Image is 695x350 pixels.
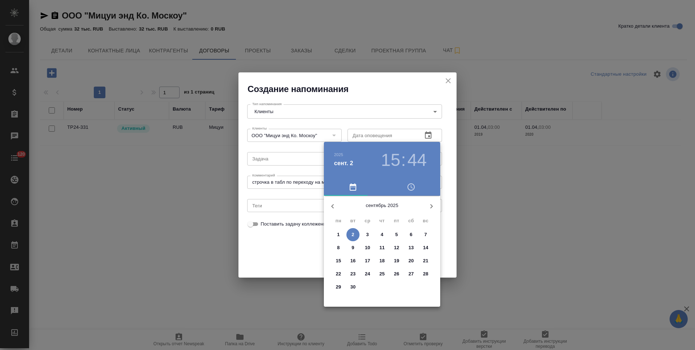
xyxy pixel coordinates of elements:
[350,257,356,265] p: 16
[375,217,389,224] span: чт
[365,257,370,265] p: 17
[351,231,354,238] p: 2
[366,231,369,238] p: 3
[390,217,403,224] span: пт
[334,152,343,157] button: 2025
[361,267,374,281] button: 24
[405,254,418,267] button: 20
[390,241,403,254] button: 12
[346,241,359,254] button: 9
[375,267,389,281] button: 25
[390,228,403,241] button: 5
[361,241,374,254] button: 10
[405,228,418,241] button: 6
[419,228,432,241] button: 7
[361,217,374,224] span: ср
[394,270,399,278] p: 26
[381,231,383,238] p: 4
[332,217,345,224] span: пн
[346,267,359,281] button: 23
[375,254,389,267] button: 18
[394,257,399,265] p: 19
[423,270,429,278] p: 28
[332,254,345,267] button: 15
[346,254,359,267] button: 16
[423,244,429,251] p: 14
[350,270,356,278] p: 23
[336,257,341,265] p: 15
[365,270,370,278] p: 24
[405,217,418,224] span: сб
[361,254,374,267] button: 17
[401,150,406,170] h3: :
[332,267,345,281] button: 22
[341,202,423,209] p: сентябрь 2025
[419,217,432,224] span: вс
[394,244,399,251] p: 12
[395,231,398,238] p: 5
[337,244,340,251] p: 8
[390,267,403,281] button: 26
[350,283,356,291] p: 30
[409,270,414,278] p: 27
[375,241,389,254] button: 11
[381,150,400,170] button: 15
[379,257,385,265] p: 18
[336,270,341,278] p: 22
[336,283,341,291] p: 29
[409,244,414,251] p: 13
[361,228,374,241] button: 3
[332,228,345,241] button: 1
[423,257,429,265] p: 21
[405,267,418,281] button: 27
[424,231,427,238] p: 7
[332,241,345,254] button: 8
[410,231,412,238] p: 6
[346,281,359,294] button: 30
[351,244,354,251] p: 9
[365,244,370,251] p: 10
[419,241,432,254] button: 14
[407,150,427,170] button: 44
[334,159,353,168] button: сент. 2
[419,254,432,267] button: 21
[346,228,359,241] button: 2
[337,231,340,238] p: 1
[390,254,403,267] button: 19
[405,241,418,254] button: 13
[419,267,432,281] button: 28
[379,270,385,278] p: 25
[379,244,385,251] p: 11
[409,257,414,265] p: 20
[346,217,359,224] span: вт
[375,228,389,241] button: 4
[332,281,345,294] button: 29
